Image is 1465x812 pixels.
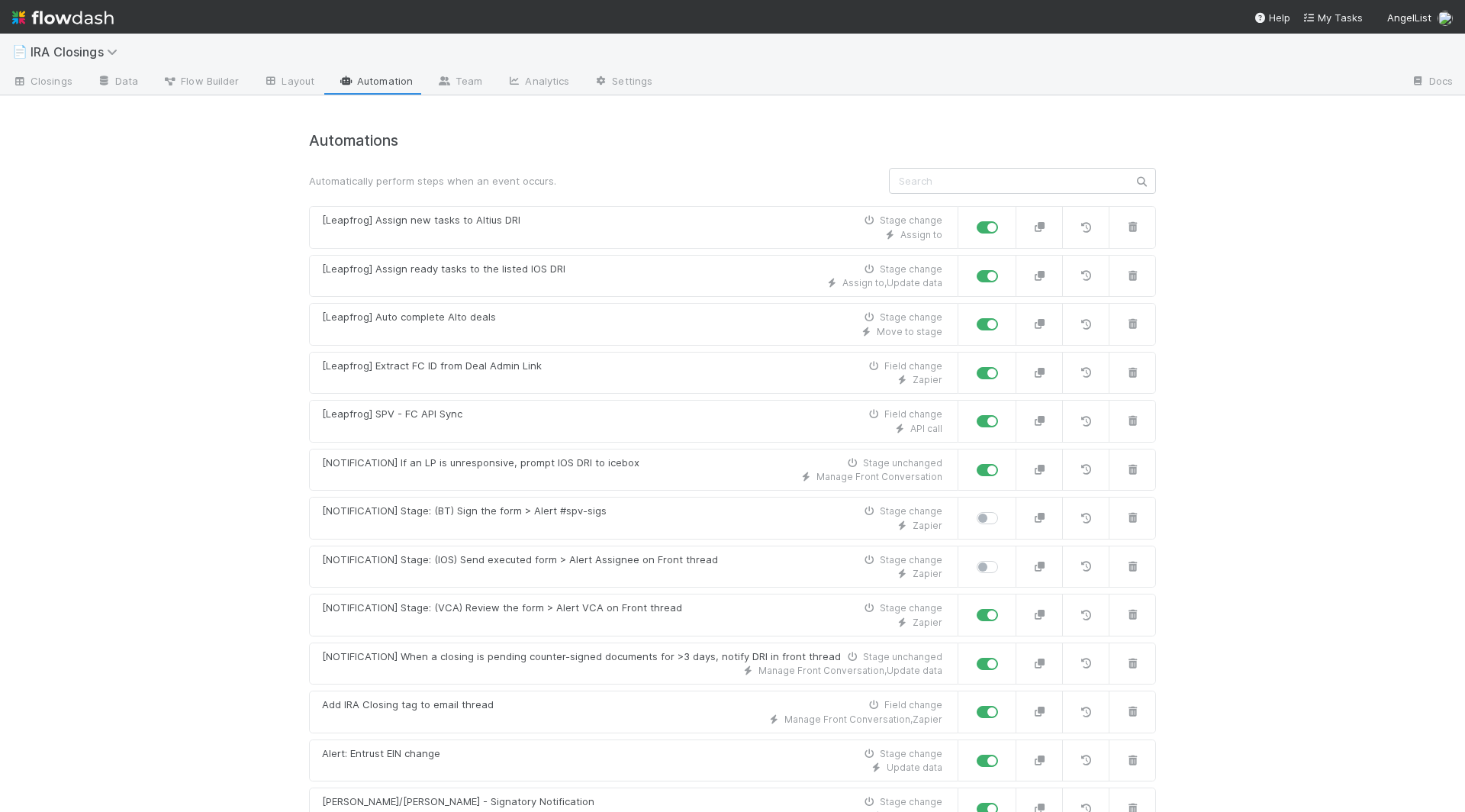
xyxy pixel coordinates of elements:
[327,70,425,95] a: Automation
[309,594,958,636] a: [NOTIFICATION] Stage: (VCA) Review the form > Alert VCA on Front threadStage changeZapier
[816,471,942,482] span: Manage Front Conversation
[322,553,718,568] div: [NOTIFICATION] Stage: (IOS) Send executed form > Alert Assignee on Front thread
[298,173,877,188] div: Automatically perform steps when an event occurs.
[309,255,958,298] a: [Leapfrog] Assign ready tasks to the listed IOS DRIStage changeAssign to,Update data
[845,650,942,664] div: Stage unchanged
[309,206,958,249] a: [Leapfrog] Assign new tasks to Altius DRIStage changeAssign to
[913,374,942,385] span: Zapier
[861,553,942,567] div: Stage change
[877,326,942,337] span: Move to stage
[425,70,494,95] a: Team
[842,277,887,288] span: Assign to ,
[784,714,913,725] span: Manage Front Conversation ,
[12,5,114,31] img: logo-inverted-e16ddd16eac7371096b0.svg
[322,456,639,471] div: [NOTIFICATION] If an LP is unresponsive, prompt IOS DRI to icebox
[31,44,125,60] span: IRA Closings
[150,70,251,95] a: Flow Builder
[1387,11,1431,24] span: AngelList
[494,70,581,95] a: Analytics
[322,359,542,374] div: [Leapfrog] Extract FC ID from Deal Admin Link
[1302,10,1363,25] a: My Tasks
[913,568,942,579] span: Zapier
[913,520,942,531] span: Zapier
[913,714,942,725] span: Zapier
[845,456,942,470] div: Stage unchanged
[887,762,942,773] span: Update data
[887,277,942,288] span: Update data
[861,311,942,324] div: Stage change
[322,262,565,277] div: [Leapfrog] Assign ready tasks to the listed IOS DRI
[861,263,942,276] div: Stage change
[12,45,27,58] span: 📄
[322,504,607,519] div: [NOTIFICATION] Stage: (BT) Sign the form > Alert #spv-sigs
[758,665,887,676] span: Manage Front Conversation ,
[309,400,958,443] a: [Leapfrog] SPV - FC API SyncField changeAPI call
[322,601,682,616] div: [NOTIFICATION] Stage: (VCA) Review the form > Alert VCA on Front thread
[322,794,594,810] div: [PERSON_NAME]/[PERSON_NAME] - Signatory Notification
[309,132,1156,150] h4: Automations
[861,504,942,518] div: Stage change
[309,497,958,540] a: [NOTIFICATION] Stage: (BT) Sign the form > Alert #spv-sigsStage changeZapier
[910,423,942,434] span: API call
[861,747,942,761] div: Stage change
[309,352,958,395] a: [Leapfrog] Extract FC ID from Deal Admin LinkField changeZapier
[913,617,942,628] span: Zapier
[12,73,72,89] span: Closings
[861,795,942,809] div: Stage change
[889,168,1156,194] input: Search
[1302,11,1363,24] span: My Tasks
[322,649,841,665] div: [NOTIFICATION] When a closing is pending counter-signed documents for >3 days, notify DRI in fron...
[309,449,958,491] a: [NOTIFICATION] If an LP is unresponsive, prompt IOS DRI to iceboxStage unchangedManage Front Conv...
[866,698,942,712] div: Field change
[322,746,440,762] div: Alert: Entrust EIN change
[322,698,494,713] div: Add IRA Closing tag to email thread
[866,359,942,373] div: Field change
[85,70,150,95] a: Data
[251,70,327,95] a: Layout
[1399,70,1465,95] a: Docs
[861,601,942,615] div: Stage change
[322,310,496,325] div: [Leapfrog] Auto complete Alto deals
[309,546,958,588] a: [NOTIFICATION] Stage: (IOS) Send executed form > Alert Assignee on Front threadStage changeZapier
[322,213,520,228] div: [Leapfrog] Assign new tasks to Altius DRI
[861,214,942,227] div: Stage change
[309,691,958,733] a: Add IRA Closing tag to email threadField changeManage Front Conversation,Zapier
[309,303,958,346] a: [Leapfrog] Auto complete Alto dealsStage changeMove to stage
[1254,10,1290,25] div: Help
[322,407,462,422] div: [Leapfrog] SPV - FC API Sync
[309,643,958,685] a: [NOTIFICATION] When a closing is pending counter-signed documents for >3 days, notify DRI in fron...
[866,408,942,421] div: Field change
[887,665,942,676] span: Update data
[1438,11,1453,26] img: avatar_aa70801e-8de5-4477-ab9d-eb7c67de69c1.png
[900,229,942,240] span: Assign to
[163,73,239,89] span: Flow Builder
[581,70,665,95] a: Settings
[309,739,958,782] a: Alert: Entrust EIN changeStage changeUpdate data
